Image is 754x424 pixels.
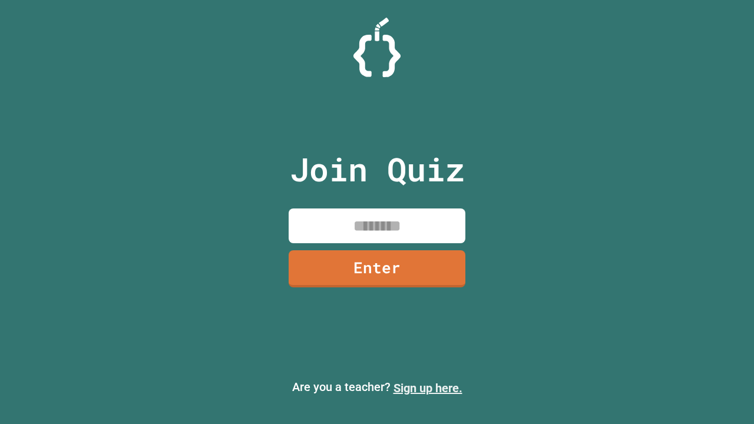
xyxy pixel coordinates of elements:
a: Enter [289,250,465,287]
img: Logo.svg [353,18,401,77]
iframe: chat widget [656,326,742,376]
iframe: chat widget [705,377,742,412]
p: Are you a teacher? [9,378,745,397]
a: Sign up here. [393,381,462,395]
p: Join Quiz [290,145,465,194]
